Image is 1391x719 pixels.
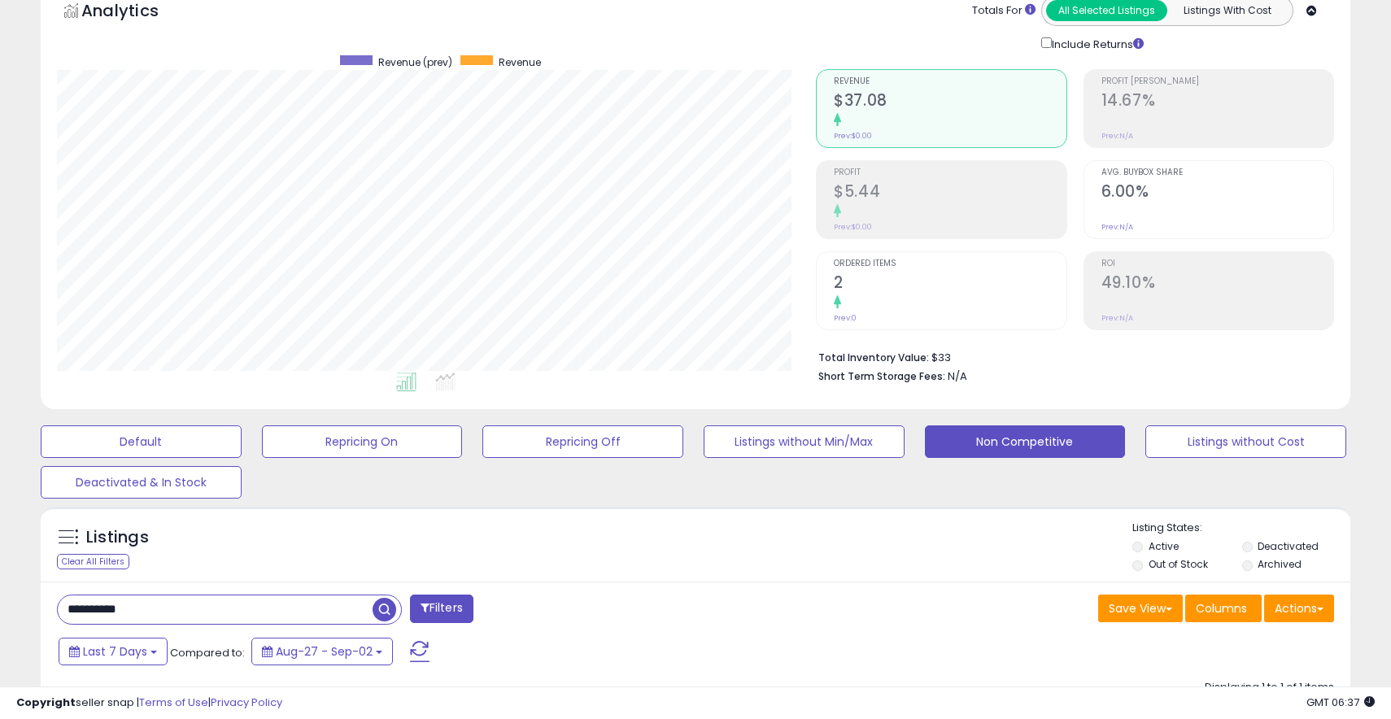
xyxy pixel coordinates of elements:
span: N/A [948,368,967,384]
span: Revenue [834,77,1066,86]
label: Out of Stock [1149,557,1208,571]
button: Filters [410,595,473,623]
small: Prev: $0.00 [834,222,872,232]
button: Non Competitive [925,425,1126,458]
li: $33 [818,346,1322,366]
small: Prev: N/A [1101,313,1133,323]
button: Listings without Cost [1145,425,1346,458]
span: Aug-27 - Sep-02 [276,643,373,660]
span: Columns [1196,600,1247,617]
span: 2025-09-10 06:37 GMT [1306,695,1375,710]
span: Compared to: [170,645,245,660]
label: Deactivated [1258,539,1319,553]
a: Privacy Policy [211,695,282,710]
h2: 6.00% [1101,182,1333,204]
button: Actions [1264,595,1334,622]
button: Save View [1098,595,1183,622]
a: Terms of Use [139,695,208,710]
h2: 14.67% [1101,91,1333,113]
span: Avg. Buybox Share [1101,168,1333,177]
span: Profit [PERSON_NAME] [1101,77,1333,86]
span: Last 7 Days [83,643,147,660]
button: Last 7 Days [59,638,168,665]
h5: Listings [86,526,149,549]
small: Prev: 0 [834,313,857,323]
span: Revenue [499,55,541,69]
b: Total Inventory Value: [818,351,929,364]
div: Include Returns [1029,34,1163,53]
h2: 2 [834,273,1066,295]
button: Deactivated & In Stock [41,466,242,499]
h2: $5.44 [834,182,1066,204]
span: Ordered Items [834,259,1066,268]
div: Displaying 1 to 1 of 1 items [1205,680,1334,695]
button: Repricing Off [482,425,683,458]
h2: $37.08 [834,91,1066,113]
div: Clear All Filters [57,554,129,569]
p: Listing States: [1132,521,1350,536]
label: Archived [1258,557,1302,571]
div: seller snap | | [16,695,282,711]
span: Profit [834,168,1066,177]
button: Aug-27 - Sep-02 [251,638,393,665]
button: Columns [1185,595,1262,622]
div: Totals For [972,3,1036,19]
b: Short Term Storage Fees: [818,369,945,383]
small: Prev: $0.00 [834,131,872,141]
small: Prev: N/A [1101,131,1133,141]
h2: 49.10% [1101,273,1333,295]
button: Repricing On [262,425,463,458]
button: Default [41,425,242,458]
span: Revenue (prev) [378,55,452,69]
span: ROI [1101,259,1333,268]
label: Active [1149,539,1179,553]
strong: Copyright [16,695,76,710]
button: Listings without Min/Max [704,425,905,458]
small: Prev: N/A [1101,222,1133,232]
